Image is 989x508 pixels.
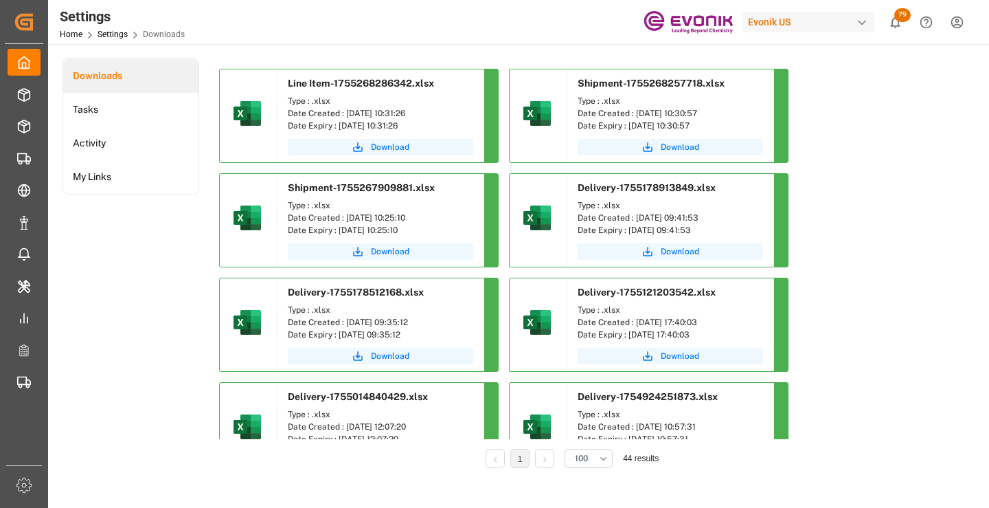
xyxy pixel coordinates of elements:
a: My Links [63,160,198,194]
div: Evonik US [742,12,874,32]
div: Date Created : [DATE] 17:40:03 [578,316,763,329]
span: Download [661,245,699,258]
img: microsoft-excel-2019--v1.png [521,97,554,130]
button: Download [288,243,473,260]
div: Type : .xlsx [288,304,473,316]
span: Line Item-1755268286342.xlsx [288,78,434,89]
a: Tasks [63,93,198,126]
li: Previous Page [486,449,505,468]
span: Download [661,350,699,362]
div: Date Expiry : [DATE] 17:40:03 [578,329,763,341]
button: Evonik US [742,9,880,35]
span: Shipment-1755267909881.xlsx [288,182,435,193]
div: Date Expiry : [DATE] 10:30:57 [578,120,763,132]
div: Date Expiry : [DATE] 09:41:53 [578,224,763,236]
span: Delivery-1755121203542.xlsx [578,287,716,298]
span: Delivery-1755014840429.xlsx [288,391,428,402]
span: Shipment-1755268257718.xlsx [578,78,725,89]
button: Download [288,139,473,155]
div: Settings [60,6,185,27]
div: Date Created : [DATE] 10:30:57 [578,107,763,120]
button: Download [578,348,763,364]
button: Download [288,348,473,364]
div: Type : .xlsx [578,408,763,421]
div: Date Expiry : [DATE] 10:25:10 [288,224,473,236]
div: Date Created : [DATE] 12:07:20 [288,421,473,433]
button: Download [578,139,763,155]
button: open menu [565,449,613,468]
button: Help Center [911,7,942,38]
div: Type : .xlsx [288,95,473,107]
span: Download [371,141,409,153]
div: Date Created : [DATE] 09:35:12 [288,316,473,329]
li: Next Page [535,449,554,468]
img: microsoft-excel-2019--v1.png [521,201,554,234]
li: 1 [510,449,530,468]
span: Download [661,141,699,153]
a: 1 [518,454,523,464]
div: Type : .xlsx [288,199,473,212]
div: Date Created : [DATE] 10:57:31 [578,421,763,433]
img: microsoft-excel-2019--v1.png [231,410,264,443]
a: Home [60,30,82,39]
div: Type : .xlsx [288,408,473,421]
div: Date Created : [DATE] 10:25:10 [288,212,473,224]
div: Date Expiry : [DATE] 10:57:31 [578,433,763,445]
div: Date Expiry : [DATE] 10:31:26 [288,120,473,132]
a: Settings [98,30,128,39]
img: microsoft-excel-2019--v1.png [231,201,264,234]
img: Evonik-brand-mark-Deep-Purple-RGB.jpeg_1700498283.jpeg [644,10,733,34]
img: microsoft-excel-2019--v1.png [231,97,264,130]
button: Download [578,243,763,260]
span: Delivery-1754924251873.xlsx [578,391,718,402]
a: Activity [63,126,198,160]
span: 100 [575,452,588,465]
img: microsoft-excel-2019--v1.png [521,306,554,339]
span: Download [371,350,409,362]
div: Type : .xlsx [578,199,763,212]
div: Date Expiry : [DATE] 12:07:20 [288,433,473,445]
div: Date Created : [DATE] 10:31:26 [288,107,473,120]
div: Type : .xlsx [578,95,763,107]
span: 44 results [623,454,659,463]
button: show 79 new notifications [880,7,911,38]
img: microsoft-excel-2019--v1.png [231,306,264,339]
a: Downloads [63,59,198,93]
span: Download [371,245,409,258]
img: microsoft-excel-2019--v1.png [521,410,554,443]
div: Date Expiry : [DATE] 09:35:12 [288,329,473,341]
div: Type : .xlsx [578,304,763,316]
span: Delivery-1755178913849.xlsx [578,182,716,193]
span: Delivery-1755178512168.xlsx [288,287,424,298]
span: 79 [894,8,911,22]
div: Date Created : [DATE] 09:41:53 [578,212,763,224]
